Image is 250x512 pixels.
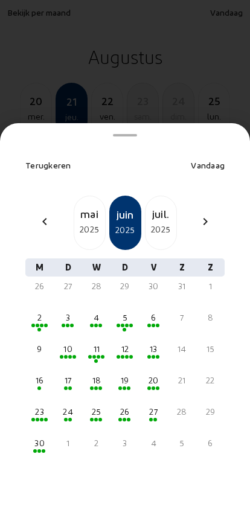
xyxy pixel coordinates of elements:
div: 18 [87,374,106,386]
div: 3 [115,437,134,449]
div: 28 [87,280,106,292]
div: 15 [201,343,220,355]
div: 30 [144,280,163,292]
div: 31 [173,280,191,292]
span: Vandaag [191,160,225,170]
div: 30 [30,437,49,449]
div: 26 [115,406,134,418]
div: 25 [87,406,106,418]
div: D [54,258,82,277]
div: 11 [87,343,106,355]
div: 20 [144,374,163,386]
span: Terugkeren [25,160,71,170]
div: 28 [173,406,191,418]
div: V [139,258,168,277]
div: mai [74,205,105,222]
div: 22 [201,374,220,386]
mat-icon: chevron_left [37,214,52,229]
div: 7 [173,312,191,324]
div: 2 [87,437,106,449]
div: 23 [30,406,49,418]
mat-icon: chevron_right [198,214,213,229]
div: 5 [115,312,134,324]
div: 24 [59,406,77,418]
div: 17 [59,374,77,386]
div: 5 [173,437,191,449]
div: 1 [59,437,77,449]
div: D [111,258,139,277]
div: 13 [144,343,163,355]
div: 1 [201,280,220,292]
div: 29 [201,406,220,418]
div: Z [196,258,225,277]
div: 6 [144,312,163,324]
div: 26 [30,280,49,292]
div: 9 [30,343,49,355]
div: 2 [30,312,49,324]
div: 10 [59,343,77,355]
div: 14 [173,343,191,355]
div: 8 [201,312,220,324]
div: 4 [87,312,106,324]
div: 4 [144,437,163,449]
div: W [82,258,111,277]
div: 21 [173,374,191,386]
div: juil. [146,205,176,222]
div: 3 [59,312,77,324]
div: 19 [115,374,134,386]
div: 27 [144,406,163,418]
div: 12 [115,343,134,355]
div: M [25,258,54,277]
div: 2025 [111,223,140,237]
div: 29 [115,280,134,292]
div: 2025 [146,222,176,237]
div: 2025 [74,222,105,237]
div: 27 [59,280,77,292]
div: 16 [30,374,49,386]
div: Z [168,258,196,277]
div: 6 [201,437,220,449]
div: juin [111,206,140,223]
